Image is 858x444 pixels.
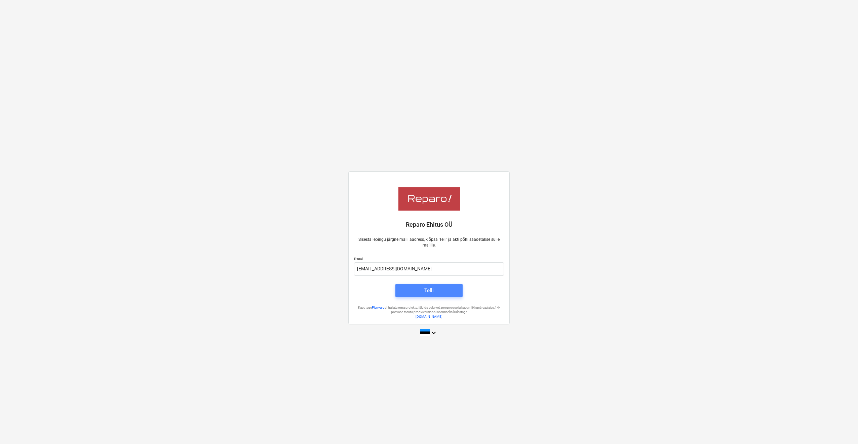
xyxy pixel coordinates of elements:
[354,237,504,248] p: Sisesta lepingu järgne maili aadress, klõpsa 'Telli' ja akti põhi saadetakse sulle mailile.
[354,257,504,262] p: E-mail
[372,306,385,309] a: Planyard
[354,305,504,314] p: Kasutage et hallata oma projekte, jälgida eelarvet, prognoose ja kasumlikkust reaalajas. 14-päeva...
[416,315,442,318] a: [DOMAIN_NAME]
[430,329,438,337] i: keyboard_arrow_down
[354,262,504,276] input: E-mail
[354,221,504,229] p: Reparo Ehitus OÜ
[395,284,463,297] button: Telli
[424,286,434,295] div: Telli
